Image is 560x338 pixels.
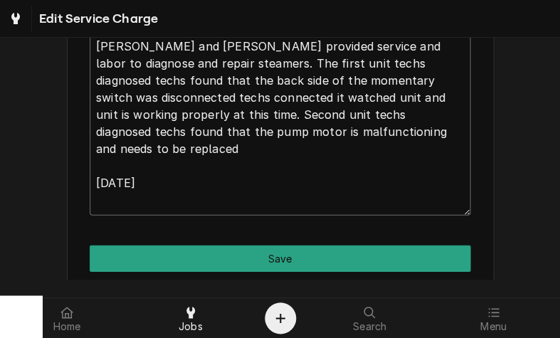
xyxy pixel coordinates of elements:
[90,272,470,308] div: Button Group Row
[265,302,296,334] button: Create Object
[90,245,470,272] button: Save
[179,321,203,332] span: Jobs
[90,245,470,272] div: Button Group Row
[90,245,470,308] div: Button Group
[353,321,386,332] span: Search
[6,301,128,335] a: Home
[53,321,81,332] span: Home
[432,301,554,335] a: Menu
[130,301,252,335] a: Jobs
[480,321,507,332] span: Menu
[35,9,158,28] span: Edit Service Charge
[309,301,431,335] a: Search
[3,6,28,31] a: Go to Jobs
[90,14,470,216] textarea: [DATE] [PERSON_NAME] and [PERSON_NAME] provided service and labor to diagnose and repair steamers...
